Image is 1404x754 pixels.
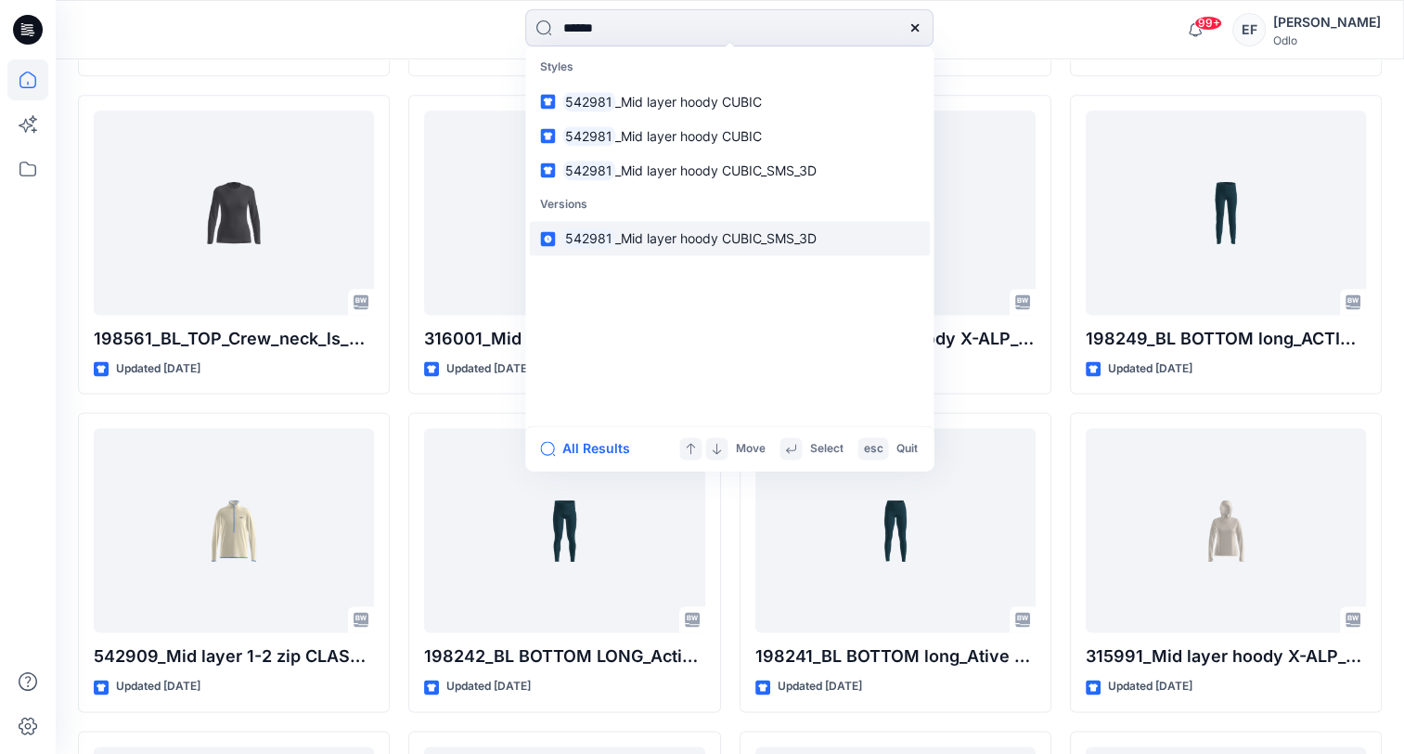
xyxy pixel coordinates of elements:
[1086,643,1366,669] p: 315991_Mid layer hoody X-ALP_SMS_3D
[116,677,200,696] p: Updated [DATE]
[562,228,615,250] mark: 542981
[529,188,930,222] p: Versions
[615,94,762,110] span: _Mid layer hoody CUBIC
[755,643,1036,669] p: 198241_BL BOTTOM long_Ative X-Warm_SMS_3D
[529,153,930,188] a: 542981_Mid layer hoody CUBIC_SMS_3D
[94,110,374,315] a: 198561_BL_TOP_Crew_neck_ls_FUNDAMENTAL ACTIVE WARM_SMS_3D
[1108,677,1192,696] p: Updated [DATE]
[1232,13,1266,46] div: EF
[540,437,642,460] button: All Results
[446,359,531,379] p: Updated [DATE]
[424,110,704,315] a: 316001_Mid layer hoody ESSENTIAL THERMAL_SMS_3D
[778,677,862,696] p: Updated [DATE]
[562,91,615,112] mark: 542981
[424,428,704,632] a: 198242_BL BOTTOM LONG_Active X-Warm_SMS_3D
[562,160,615,181] mark: 542981
[1273,33,1381,47] div: Odlo
[895,439,917,459] p: Quit
[94,326,374,352] p: 198561_BL_TOP_Crew_neck_ls_FUNDAMENTAL ACTIVE WARM_SMS_3D
[529,84,930,119] a: 542981_Mid layer hoody CUBIC
[446,677,531,696] p: Updated [DATE]
[529,119,930,153] a: 542981_Mid layer hoody CUBIC
[562,125,615,147] mark: 542981
[529,222,930,256] a: 542981_Mid layer hoody CUBIC_SMS_3D
[1086,326,1366,352] p: 198249_BL BOTTOM long_ACTIVE X-Warm Kids_SMS_3D
[755,428,1036,632] a: 198241_BL BOTTOM long_Ative X-Warm_SMS_3D
[615,162,817,178] span: _Mid layer hoody CUBIC_SMS_3D
[1086,110,1366,315] a: 198249_BL BOTTOM long_ACTIVE X-Warm Kids_SMS_3D
[615,128,762,144] span: _Mid layer hoody CUBIC
[615,231,817,247] span: _Mid layer hoody CUBIC_SMS_3D
[94,428,374,632] a: 542909_Mid layer 1-2 zip CLASSIC FLEECE KIDS_SMS_3D
[424,643,704,669] p: 198242_BL BOTTOM LONG_Active X-Warm_SMS_3D
[424,326,704,352] p: 316001_Mid layer hoody ESSENTIAL THERMAL_SMS_3D
[1194,16,1222,31] span: 99+
[529,50,930,84] p: Styles
[1108,359,1192,379] p: Updated [DATE]
[1086,428,1366,632] a: 315991_Mid layer hoody X-ALP_SMS_3D
[116,359,200,379] p: Updated [DATE]
[1273,11,1381,33] div: [PERSON_NAME]
[735,439,765,459] p: Move
[94,643,374,669] p: 542909_Mid layer 1-2 zip CLASSIC FLEECE KIDS_SMS_3D
[809,439,843,459] p: Select
[863,439,882,459] p: esc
